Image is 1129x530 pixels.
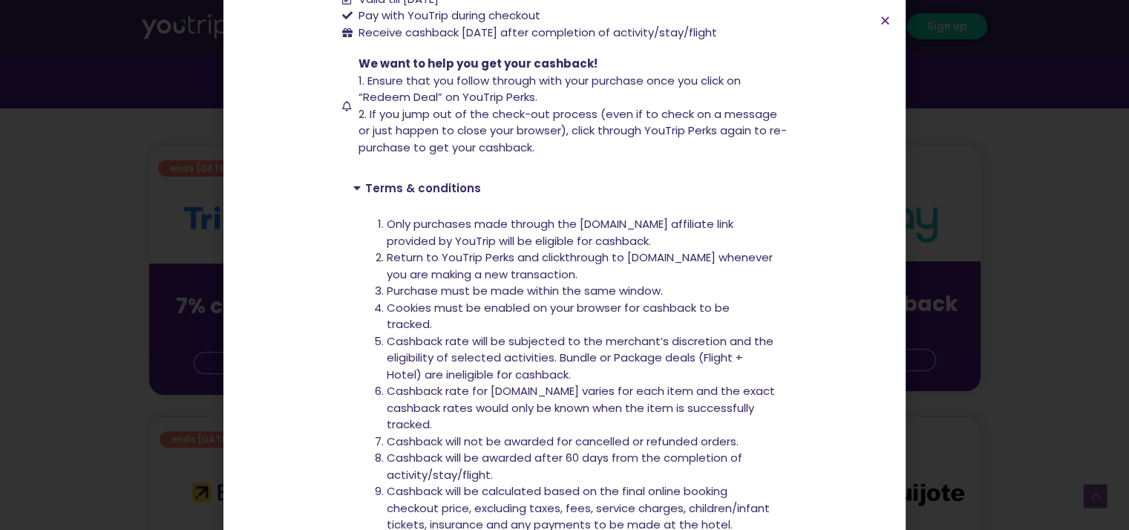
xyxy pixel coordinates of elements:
[359,106,787,155] span: 2. If you jump out of the check-out process (even if to check on a message or just happen to clos...
[387,300,776,333] li: Cookies must be enabled on your browser for cashback to be tracked.
[387,450,776,483] li: Cashback will be awarded after 60 days from the completion of activity/stay/flight.
[387,283,776,300] li: Purchase must be made within the same window.
[365,180,481,196] a: Terms & conditions
[387,333,776,384] li: Cashback rate will be subjected to the merchant’s discretion and the eligibility of selected acti...
[342,171,788,205] div: Terms & conditions
[355,7,540,24] span: Pay with YouTrip during checkout
[359,73,741,105] span: 1. Ensure that you follow through with your purchase once you click on “Redeem Deal” on YouTrip P...
[387,434,776,451] li: Cashback will not be awarded for cancelled or refunded orders.
[359,24,717,40] span: Receive cashback [DATE] after completion of activity/stay/flight
[387,249,776,283] li: Return to YouTrip Perks and clickthrough to [DOMAIN_NAME] whenever you are making a new transaction.
[880,15,891,26] a: Close
[387,383,776,434] li: Cashback rate for [DOMAIN_NAME] varies for each item and the exact cashback rates would only be k...
[359,56,598,71] span: We want to help you get your cashback!
[387,216,776,249] li: Only purchases made through the [DOMAIN_NAME] affiliate link provided by YouTrip will be eligible...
